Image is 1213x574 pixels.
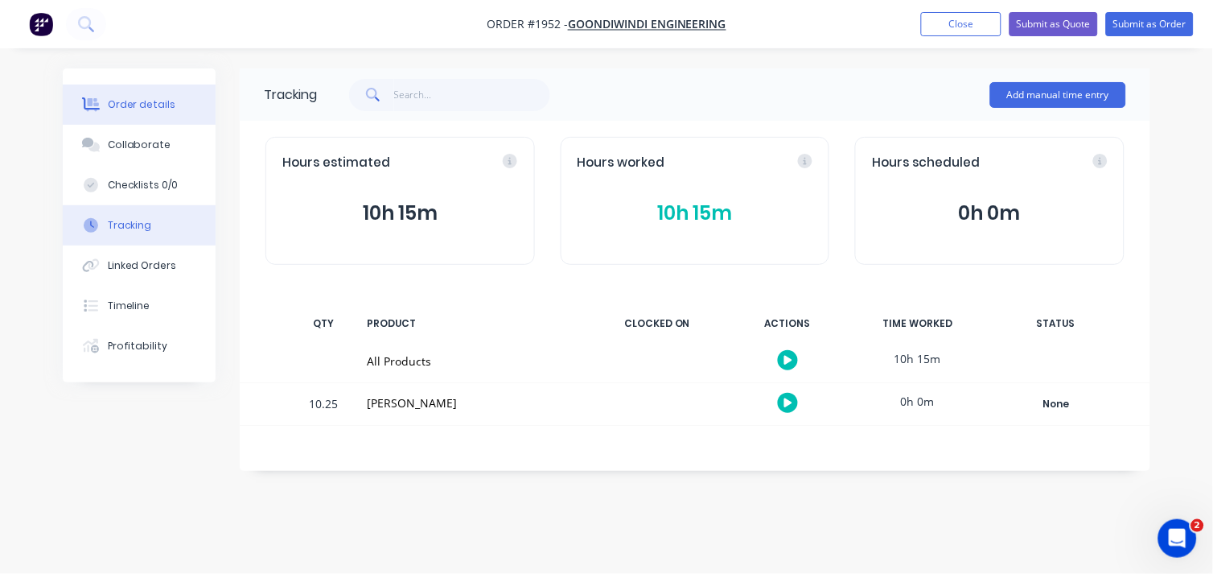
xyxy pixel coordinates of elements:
div: QTY [299,307,347,341]
button: Timeline [63,286,216,326]
button: Collaborate [63,125,216,165]
div: Order details [108,97,176,112]
button: Submit as Quote [1009,12,1098,36]
div: Tracking [264,85,317,105]
span: Order #1952 - [487,17,568,32]
div: 10h 15m [857,341,978,377]
span: 2 [1191,519,1204,532]
div: Checklists 0/0 [108,178,179,192]
div: TIME WORKED [857,307,978,341]
div: 0h 0m [857,383,978,419]
input: Search... [394,79,551,111]
button: None [997,393,1115,415]
div: None [998,394,1114,415]
a: Goondiwindi Engineering [568,17,726,32]
button: 0h 0m [872,198,1108,229]
button: 10h 15m [578,198,813,229]
button: 10h 15m [282,198,518,229]
button: Close [921,12,1001,36]
button: Checklists 0/0 [63,165,216,205]
span: Hours estimated [282,154,390,172]
div: PRODUCT [357,307,587,341]
div: Tracking [108,218,152,233]
div: Profitability [108,339,168,353]
button: Order details [63,85,216,125]
button: Submit as Order [1106,12,1194,36]
span: Hours scheduled [872,154,980,172]
iframe: Intercom live chat [1158,519,1197,558]
div: STATUS [988,307,1125,341]
div: 10.25 [299,386,347,425]
div: CLOCKED ON [597,307,718,341]
div: Linked Orders [108,258,177,273]
button: Add manual time entry [990,82,1126,108]
div: All Products [367,353,578,370]
span: Hours worked [578,154,665,172]
div: ACTIONS [727,307,848,341]
div: Collaborate [108,138,171,152]
button: Tracking [63,205,216,246]
div: [PERSON_NAME] [367,394,578,411]
img: Factory [29,12,53,36]
button: Linked Orders [63,246,216,286]
div: Timeline [108,299,150,313]
button: Profitability [63,326,216,366]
